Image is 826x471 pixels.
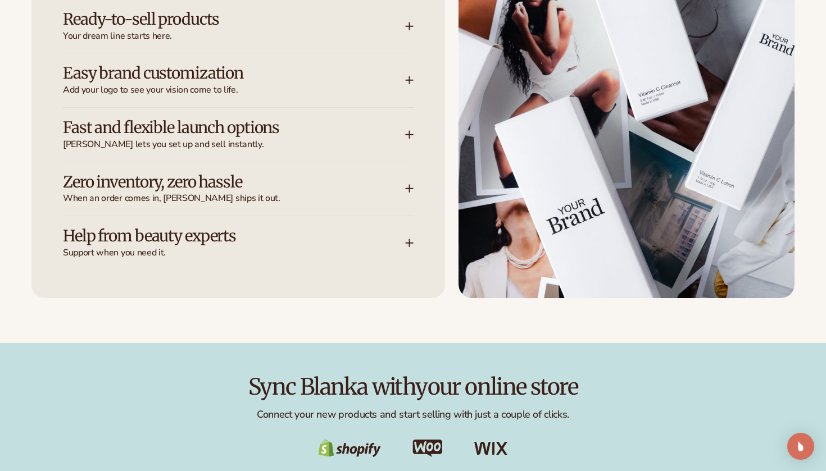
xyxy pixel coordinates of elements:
h3: Easy brand customization [63,65,371,82]
h3: Fast and flexible launch options [63,119,371,136]
img: Shopify Image 21 [412,440,443,457]
div: Open Intercom Messenger [787,433,814,460]
img: Shopify Image 22 [474,442,508,455]
span: Support when you need it. [63,247,405,259]
span: [PERSON_NAME] lets you set up and sell instantly. [63,139,405,150]
img: Shopify Image 20 [318,440,382,458]
span: Add your logo to see your vision come to life. [63,84,405,96]
span: When an order comes in, [PERSON_NAME] ships it out. [63,193,405,204]
h3: Ready-to-sell products [63,11,371,28]
h3: Help from beauty experts [63,227,371,245]
p: Connect your new products and start selling with just a couple of clicks. [31,408,795,421]
h2: Sync Blanka with your online store [31,374,795,399]
h3: Zero inventory, zero hassle [63,173,371,191]
span: Your dream line starts here. [63,30,405,42]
